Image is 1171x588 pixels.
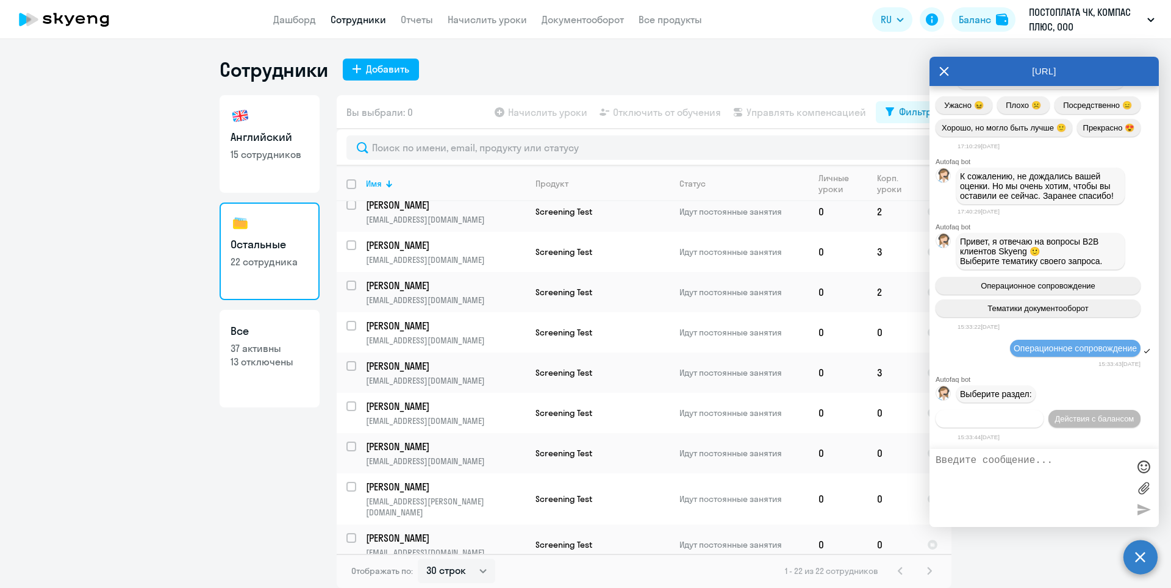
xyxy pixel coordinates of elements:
img: bot avatar [936,234,951,251]
td: 0 [867,525,917,565]
p: Идут постоянные занятия [679,287,808,298]
span: 1 - 22 из 22 сотрудников [785,565,878,576]
td: 0 [809,312,867,353]
time: 17:10:29[DATE] [958,143,1000,149]
div: Autofaq bot [936,158,1159,165]
span: Операционное сопровождение [981,281,1095,290]
p: [PERSON_NAME] [366,531,525,545]
span: К сожалению, не дождались вашей оценки. Но мы очень хотим, чтобы вы оставили ее сейчас. Заранее с... [960,171,1114,201]
a: [PERSON_NAME][EMAIL_ADDRESS][DOMAIN_NAME] [366,531,525,558]
td: 0 [809,272,867,312]
td: 0 [867,473,917,525]
p: [EMAIL_ADDRESS][DOMAIN_NAME] [366,375,525,386]
div: Добавить [366,62,409,76]
a: [PERSON_NAME][EMAIL_ADDRESS][DOMAIN_NAME] [366,400,525,426]
a: [PERSON_NAME][EMAIL_ADDRESS][DOMAIN_NAME] [366,319,525,346]
div: Фильтр [899,104,932,119]
p: Идут постоянные занятия [679,206,808,217]
p: [PERSON_NAME] [366,279,525,292]
td: 3 [867,232,917,272]
div: Статус [679,178,706,189]
span: Screening Test [535,327,592,338]
a: [PERSON_NAME][EMAIL_ADDRESS][DOMAIN_NAME] [366,238,525,265]
span: Screening Test [535,367,592,378]
p: 22 сотрудника [231,255,309,268]
img: balance [996,13,1008,26]
td: 0 [867,312,917,353]
p: Идут постоянные занятия [679,407,808,418]
p: [EMAIL_ADDRESS][PERSON_NAME][DOMAIN_NAME] [366,496,525,518]
button: ПОСТОПЛАТА ЧК, КОМПАС ПЛЮС, ООО [1023,5,1161,34]
p: [PERSON_NAME] [366,440,525,453]
input: Поиск по имени, email, продукту или статусу [346,135,942,160]
a: Остальные22 сотрудника [220,203,320,300]
p: [EMAIL_ADDRESS][DOMAIN_NAME] [366,335,525,346]
a: Отчеты [401,13,433,26]
div: Продукт [535,178,568,189]
span: Ужасно 😖 [944,101,983,110]
p: Идут постоянные занятия [679,246,808,257]
a: Сотрудники [331,13,386,26]
div: Autofaq bot [936,223,1159,231]
a: Все продукты [639,13,702,26]
a: Все37 активны13 отключены [220,310,320,407]
span: Screening Test [535,407,592,418]
img: bot avatar [936,386,951,404]
p: [PERSON_NAME] [366,400,525,413]
p: [EMAIL_ADDRESS][DOMAIN_NAME] [366,295,525,306]
button: Прекрасно 😍 [1077,119,1141,137]
button: Хорошо, но могло быть лучше 🙂 [936,119,1072,137]
div: Autofaq bot [936,376,1159,383]
h3: Остальные [231,237,309,253]
div: Статус [679,178,808,189]
p: [PERSON_NAME] [366,319,525,332]
span: Хорошо, но могло быть лучше 🙂 [942,123,1066,132]
span: Screening Test [535,539,592,550]
span: Тематики документооборот [987,304,1089,313]
a: Английский15 сотрудников [220,95,320,193]
button: Балансbalance [951,7,1015,32]
button: Действия с балансом [1048,410,1141,428]
td: 3 [867,353,917,393]
p: ПОСТОПЛАТА ЧК, КОМПАС ПЛЮС, ООО [1029,5,1142,34]
button: RU [872,7,912,32]
td: 0 [809,433,867,473]
p: 15 сотрудников [231,148,309,161]
button: Действия по сотрудникам [936,410,1044,428]
td: 0 [809,192,867,232]
h3: Все [231,323,309,339]
time: 15:33:22[DATE] [958,323,1000,330]
div: Личные уроки [818,173,867,195]
p: [EMAIL_ADDRESS][DOMAIN_NAME] [366,415,525,426]
a: [PERSON_NAME][EMAIL_ADDRESS][DOMAIN_NAME] [366,440,525,467]
div: Корп. уроки [877,173,906,195]
h1: Сотрудники [220,57,328,82]
p: [EMAIL_ADDRESS][DOMAIN_NAME] [366,547,525,558]
p: [PERSON_NAME] [366,238,525,252]
td: 0 [809,232,867,272]
p: Идут постоянные занятия [679,493,808,504]
p: 13 отключены [231,355,309,368]
td: 2 [867,272,917,312]
p: Идут постоянные занятия [679,539,808,550]
p: Идут постоянные занятия [679,367,808,378]
div: Личные уроки [818,173,856,195]
h3: Английский [231,129,309,145]
td: 0 [867,393,917,433]
span: Действия с балансом [1055,414,1134,423]
a: [PERSON_NAME][EMAIL_ADDRESS][DOMAIN_NAME] [366,279,525,306]
td: 0 [809,353,867,393]
span: Посредственно 😑 [1063,101,1131,110]
span: Отображать по: [351,565,413,576]
p: [PERSON_NAME] [366,480,525,493]
p: [EMAIL_ADDRESS][DOMAIN_NAME] [366,456,525,467]
button: Ужасно 😖 [936,96,992,114]
div: Корп. уроки [877,173,917,195]
td: 0 [809,473,867,525]
td: 0 [809,393,867,433]
a: Документооборот [542,13,624,26]
span: Действия по сотрудникам [942,414,1037,423]
a: [PERSON_NAME][EMAIL_ADDRESS][DOMAIN_NAME] [366,198,525,225]
span: Привет, я отвечаю на вопросы B2B клиентов Skyeng 🙂 Выберите тематику своего запроса. [960,237,1103,266]
button: Плохо ☹️ [997,96,1050,114]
